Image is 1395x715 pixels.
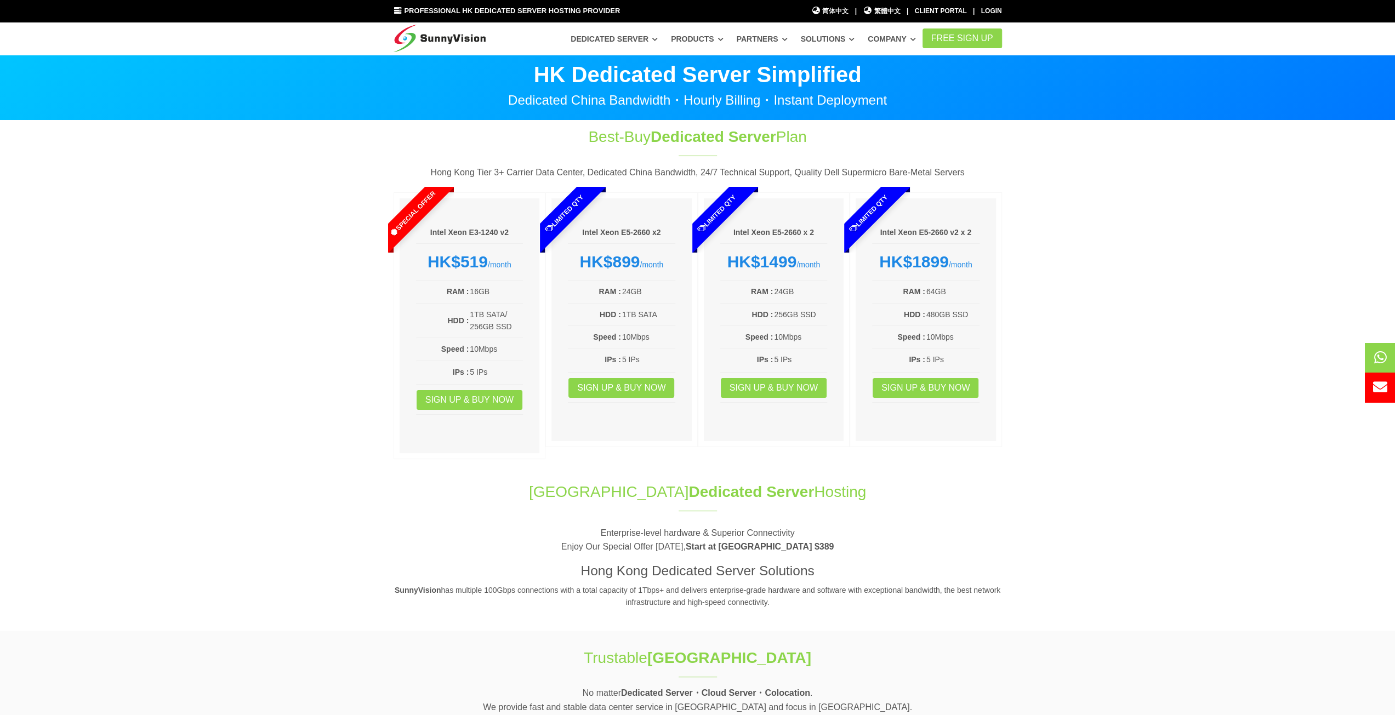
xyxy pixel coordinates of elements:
[622,330,675,344] td: 10Mbps
[872,252,980,272] div: /month
[394,94,1002,107] p: Dedicated China Bandwidth・Hourly Billing・Instant Deployment
[811,6,849,16] a: 简体中文
[720,227,828,238] h6: Intel Xeon E5-2660 x 2
[647,649,811,666] strong: [GEOGRAPHIC_DATA]
[926,308,980,321] td: 480GB SSD
[441,345,469,353] b: Speed :
[428,253,488,271] strong: HK$519
[773,330,827,344] td: 10Mbps
[904,310,925,319] b: HDD :
[593,333,621,341] b: Speed :
[417,390,522,410] a: Sign up & Buy Now
[981,7,1002,15] a: Login
[519,168,611,260] span: Limited Qty
[394,64,1002,85] p: HK Dedicated Server Simplified
[873,378,978,398] a: Sign up & Buy Now
[800,29,855,49] a: Solutions
[469,285,523,298] td: 16GB
[727,253,796,271] strong: HK$1499
[926,285,980,298] td: 64GB
[515,647,880,668] h1: Trustable
[447,316,469,325] b: HDD :
[737,29,788,49] a: Partners
[651,128,776,145] span: Dedicated Server
[751,310,773,319] b: HDD :
[394,165,1002,180] p: Hong Kong Tier 3+ Carrier Data Center, Dedicated China Bandwidth, 24/7 Technical Support, Quality...
[568,252,675,272] div: /month
[453,368,469,376] b: IPs :
[394,686,1002,714] p: No matter . We provide fast and stable data center service in [GEOGRAPHIC_DATA] and focus in [GEO...
[757,355,773,364] b: IPs :
[897,333,925,341] b: Speed :
[773,285,827,298] td: 24GB
[394,562,1002,580] h3: Hong Kong Dedicated Server Solutions
[621,688,810,697] strong: Dedicated Server・Cloud Server・Colocation
[599,287,620,296] b: RAM :
[469,365,523,379] td: 5 IPs
[868,29,916,49] a: Company
[863,6,901,16] a: 繁體中文
[568,378,674,398] a: Sign up & Buy Now
[670,168,762,260] span: Limited Qty
[923,28,1002,48] a: FREE Sign Up
[366,168,458,260] span: Special Offer
[469,308,523,334] td: 1TB SATA/ 256GB SSD
[671,29,724,49] a: Products
[395,586,441,594] strong: SunnyVision
[855,6,856,16] li: |
[721,378,827,398] a: Sign up & Buy Now
[773,308,827,321] td: 256GB SSD
[879,253,949,271] strong: HK$1899
[751,287,773,296] b: RAM :
[404,7,620,15] span: Professional HK Dedicated Server Hosting Provider
[915,7,967,15] a: Client Portal
[622,308,675,321] td: 1TB SATA
[600,310,621,319] b: HDD :
[688,483,814,500] span: Dedicated Server
[394,481,1002,502] h1: [GEOGRAPHIC_DATA] Hosting
[568,227,675,238] h6: Intel Xeon E5-2660 x2
[926,353,980,366] td: 5 IPs
[416,227,523,238] h6: Intel Xeon E3-1240 v2
[823,168,915,260] span: Limited Qty
[773,353,827,366] td: 5 IPs
[973,6,975,16] li: |
[515,126,880,147] h1: Best-Buy Plan
[745,333,773,341] b: Speed :
[720,252,828,272] div: /month
[622,353,675,366] td: 5 IPs
[622,285,675,298] td: 24GB
[579,253,640,271] strong: HK$899
[903,287,925,296] b: RAM :
[686,542,834,551] strong: Start at [GEOGRAPHIC_DATA] $389
[416,252,523,272] div: /month
[469,342,523,356] td: 10Mbps
[605,355,621,364] b: IPs :
[909,355,925,364] b: IPs :
[907,6,908,16] li: |
[571,29,658,49] a: Dedicated Server
[926,330,980,344] td: 10Mbps
[872,227,980,238] h6: Intel Xeon E5-2660 v2 x 2
[394,526,1002,554] p: Enterprise-level hardware & Superior Connectivity Enjoy Our Special Offer [DATE],
[447,287,469,296] b: RAM :
[394,584,1002,609] p: has multiple 100Gbps connections with a total capacity of 1Tbps+ and delivers enterprise-grade ha...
